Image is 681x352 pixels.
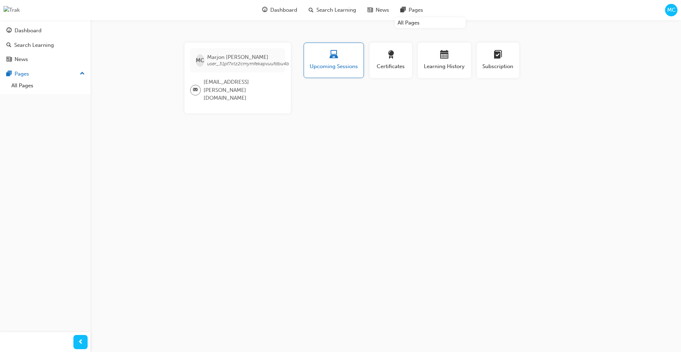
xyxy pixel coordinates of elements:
[362,3,395,17] a: news-iconNews
[395,3,429,17] a: pages-iconPages
[15,27,41,35] div: Dashboard
[409,6,423,14] span: Pages
[193,86,198,95] span: email-icon
[3,67,88,81] button: Pages
[204,78,279,102] span: [EMAIL_ADDRESS][PERSON_NAME][DOMAIN_NAME]
[4,6,20,14] img: Trak
[15,70,29,78] div: Pages
[330,50,338,60] span: laptop-icon
[262,6,267,15] span: guage-icon
[80,69,85,78] span: up-icon
[270,6,297,14] span: Dashboard
[375,62,407,71] span: Certificates
[15,55,28,64] div: News
[309,6,314,15] span: search-icon
[3,53,88,66] a: News
[9,80,88,91] a: All Pages
[3,24,88,37] a: Dashboard
[376,6,389,14] span: News
[304,43,364,78] button: Upcoming Sessions
[667,6,676,14] span: MC
[196,56,204,65] span: MC
[3,39,88,52] a: Search Learning
[482,62,514,71] span: Subscription
[6,56,12,63] span: news-icon
[316,6,356,14] span: Search Learning
[303,3,362,17] a: search-iconSearch Learning
[6,28,12,34] span: guage-icon
[387,50,395,60] span: award-icon
[207,61,289,67] span: user_31pf7xtz2cmymfekapvuufdbu4b
[423,62,466,71] span: Learning History
[309,62,358,71] span: Upcoming Sessions
[395,17,466,28] a: All Pages
[6,71,12,77] span: pages-icon
[207,54,289,60] span: Marjon [PERSON_NAME]
[477,43,519,78] button: Subscription
[400,6,406,15] span: pages-icon
[665,4,677,16] button: MC
[440,50,449,60] span: calendar-icon
[256,3,303,17] a: guage-iconDashboard
[418,43,471,78] button: Learning History
[494,50,502,60] span: learningplan-icon
[78,338,83,347] span: prev-icon
[367,6,373,15] span: news-icon
[3,23,88,67] button: DashboardSearch LearningNews
[6,42,11,49] span: search-icon
[370,43,412,78] button: Certificates
[14,41,54,49] div: Search Learning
